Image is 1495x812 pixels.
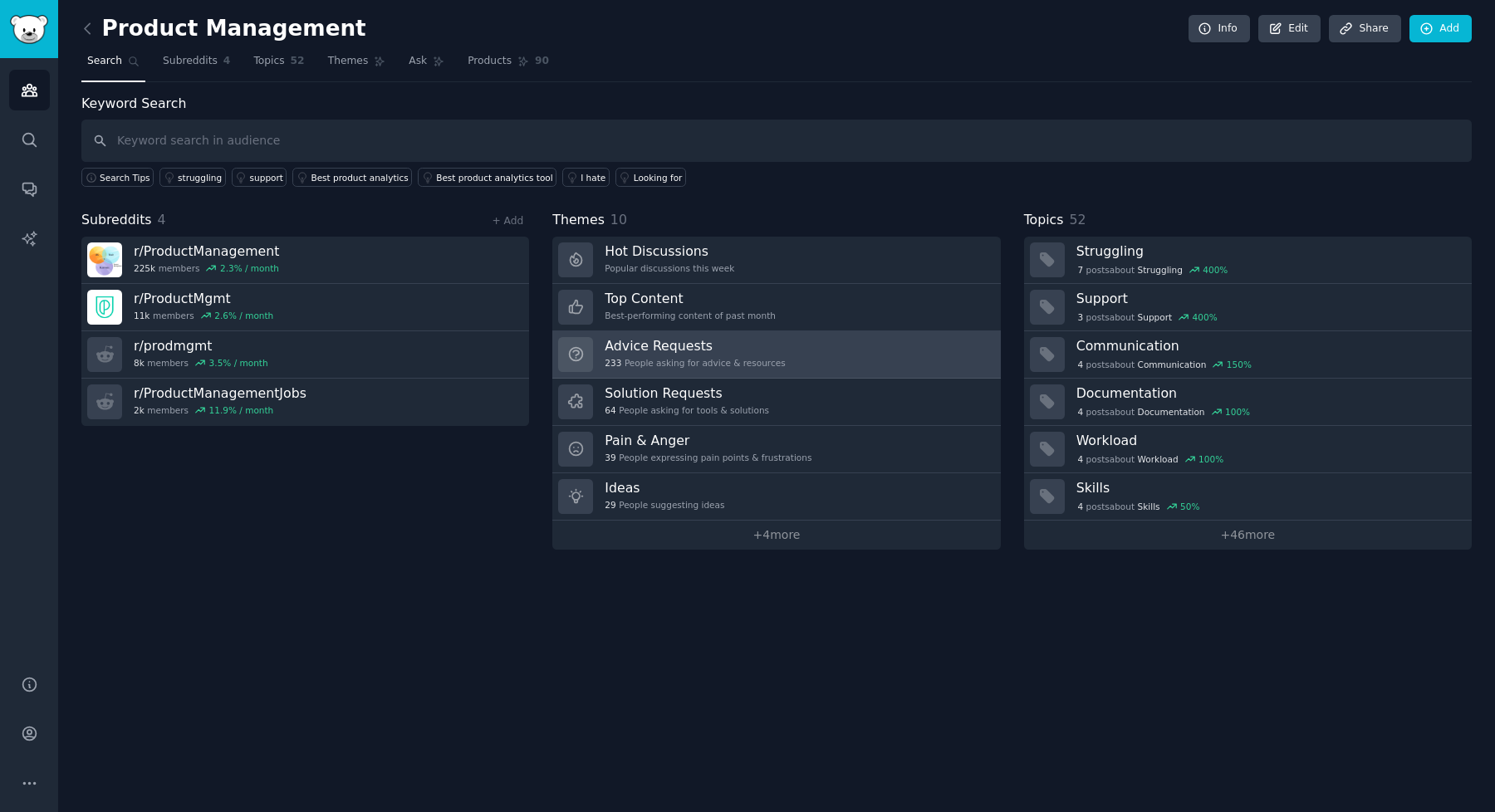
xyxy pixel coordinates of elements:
[1329,15,1400,43] a: Share
[1138,359,1207,370] span: Communication
[1024,473,1472,521] a: Skills4postsaboutSkills50%
[1138,453,1179,465] span: Workload
[163,54,218,69] span: Subreddits
[81,210,152,231] span: Subreddits
[605,432,811,449] h3: Pain & Anger
[1024,521,1472,550] a: +46more
[1077,264,1083,276] span: 7
[292,168,412,187] a: Best product analytics
[615,168,686,187] a: Looking for
[1076,479,1460,496] h3: Skills
[134,310,149,321] span: 11k
[552,210,605,231] span: Themes
[134,404,306,416] div: members
[81,379,529,426] a: r/ProductManagementJobs2kmembers11.9% / month
[134,242,279,260] h3: r/ ProductManagement
[87,54,122,69] span: Search
[81,284,529,331] a: r/ProductMgmt11kmembers2.6% / month
[100,172,150,183] span: Search Tips
[1024,379,1472,426] a: Documentation4postsaboutDocumentation100%
[134,384,306,402] h3: r/ ProductManagementJobs
[178,172,222,183] div: struggling
[1077,501,1083,512] span: 4
[605,262,734,274] div: Popular discussions this week
[605,452,811,463] div: People expressing pain points & frustrations
[157,48,236,82] a: Subreddits4
[1024,210,1064,231] span: Topics
[605,357,785,369] div: People asking for advice & resources
[10,15,48,44] img: GummySearch logo
[311,172,408,183] div: Best product analytics
[436,172,552,183] div: Best product analytics tool
[605,384,769,402] h3: Solution Requests
[634,172,683,183] div: Looking for
[552,284,1000,331] a: Top ContentBest-performing content of past month
[158,212,166,227] span: 4
[81,16,366,42] h2: Product Management
[1077,406,1083,418] span: 4
[552,331,1000,379] a: Advice Requests233People asking for advice & resources
[134,404,145,416] span: 2k
[1138,311,1173,323] span: Support
[535,54,549,69] span: 90
[1076,242,1460,260] h3: Struggling
[87,290,122,325] img: ProductMgmt
[605,499,724,511] div: People suggesting ideas
[134,337,268,355] h3: r/ prodmgmt
[462,48,555,82] a: Products90
[81,48,145,82] a: Search
[1077,359,1083,370] span: 4
[610,212,627,227] span: 10
[1258,15,1321,43] a: Edit
[605,290,776,307] h3: Top Content
[1024,331,1472,379] a: Communication4postsaboutCommunication150%
[1069,212,1086,227] span: 52
[1076,452,1225,467] div: post s about
[209,404,274,416] div: 11.9 % / month
[1180,501,1199,512] div: 50 %
[1076,357,1253,372] div: post s about
[605,310,776,321] div: Best-performing content of past month
[220,262,279,274] div: 2.3 % / month
[134,262,279,274] div: members
[134,357,268,369] div: members
[605,242,734,260] h3: Hot Discussions
[214,310,273,321] div: 2.6 % / month
[1076,404,1252,419] div: post s about
[418,168,556,187] a: Best product analytics tool
[209,357,268,369] div: 3.5 % / month
[134,357,145,369] span: 8k
[253,54,284,69] span: Topics
[605,357,621,369] span: 233
[552,521,1000,550] a: +4more
[134,262,155,274] span: 225k
[87,242,122,277] img: ProductManagement
[1076,337,1460,355] h3: Communication
[81,120,1472,162] input: Keyword search in audience
[605,479,724,496] h3: Ideas
[1076,290,1460,307] h3: Support
[291,54,305,69] span: 52
[328,54,369,69] span: Themes
[562,168,610,187] a: I hate
[552,426,1000,473] a: Pain & Anger39People expressing pain points & frustrations
[232,168,287,187] a: support
[223,54,231,69] span: 4
[468,54,512,69] span: Products
[1225,406,1250,418] div: 100 %
[250,172,283,183] div: support
[409,54,427,69] span: Ask
[605,404,615,416] span: 64
[134,290,273,307] h3: r/ ProductMgmt
[1077,453,1083,465] span: 4
[552,237,1000,284] a: Hot DiscussionsPopular discussions this week
[403,48,450,82] a: Ask
[159,168,226,187] a: struggling
[552,473,1000,521] a: Ideas29People suggesting ideas
[605,499,615,511] span: 29
[1138,264,1183,276] span: Struggling
[1076,432,1460,449] h3: Workload
[492,215,523,227] a: + Add
[581,172,605,183] div: I hate
[1138,406,1205,418] span: Documentation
